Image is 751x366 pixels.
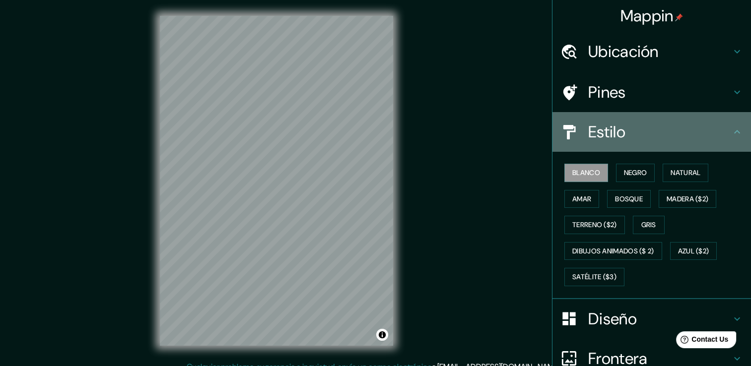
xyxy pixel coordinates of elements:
button: Natural [663,164,708,182]
button: Blanco [564,164,608,182]
h4: Estilo [588,122,731,142]
font: Madera ($2) [667,193,708,205]
div: Diseño [552,299,751,339]
font: Dibujos animados ($ 2) [572,245,654,257]
h4: Pines [588,82,731,102]
button: Terreno ($2) [564,216,625,234]
h4: Ubicación [588,42,731,61]
font: Amar [572,193,591,205]
font: Natural [671,167,700,179]
font: Negro [624,167,647,179]
font: Blanco [572,167,600,179]
img: pin-icon.png [675,13,683,21]
div: Estilo [552,112,751,152]
button: Amar [564,190,599,208]
font: Terreno ($2) [572,219,617,231]
font: Bosque [615,193,643,205]
button: Bosque [607,190,651,208]
font: Satélite ($3) [572,271,616,283]
div: Ubicación [552,32,751,71]
button: Satélite ($3) [564,268,624,286]
font: Azul ($2) [678,245,709,257]
button: Madera ($2) [659,190,716,208]
h4: Diseño [588,309,731,329]
canvas: Mapa [160,16,393,346]
button: Dibujos animados ($ 2) [564,242,662,260]
div: Pines [552,72,751,112]
iframe: Help widget launcher [663,327,740,355]
button: Azul ($2) [670,242,717,260]
font: Mappin [620,5,674,26]
button: Gris [633,216,665,234]
button: Alternar atribución [376,329,388,341]
button: Negro [616,164,655,182]
font: Gris [641,219,656,231]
